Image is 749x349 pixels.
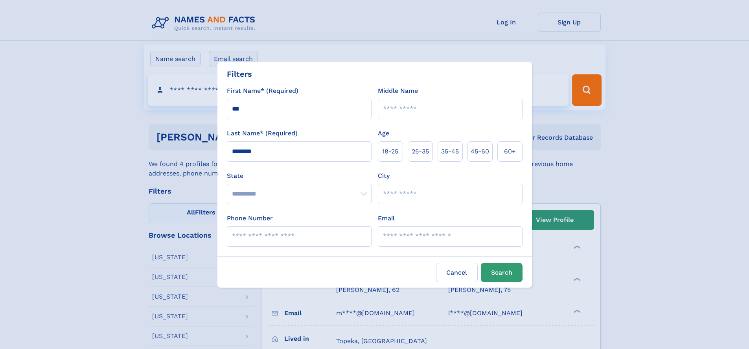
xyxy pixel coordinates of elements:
[504,147,516,156] span: 60+
[227,68,252,80] div: Filters
[471,147,489,156] span: 45‑60
[441,147,459,156] span: 35‑45
[378,171,390,181] label: City
[412,147,429,156] span: 25‑35
[436,263,478,282] label: Cancel
[227,129,298,138] label: Last Name* (Required)
[227,86,298,96] label: First Name* (Required)
[378,86,418,96] label: Middle Name
[382,147,398,156] span: 18‑25
[378,129,389,138] label: Age
[481,263,523,282] button: Search
[378,214,395,223] label: Email
[227,171,372,181] label: State
[227,214,273,223] label: Phone Number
